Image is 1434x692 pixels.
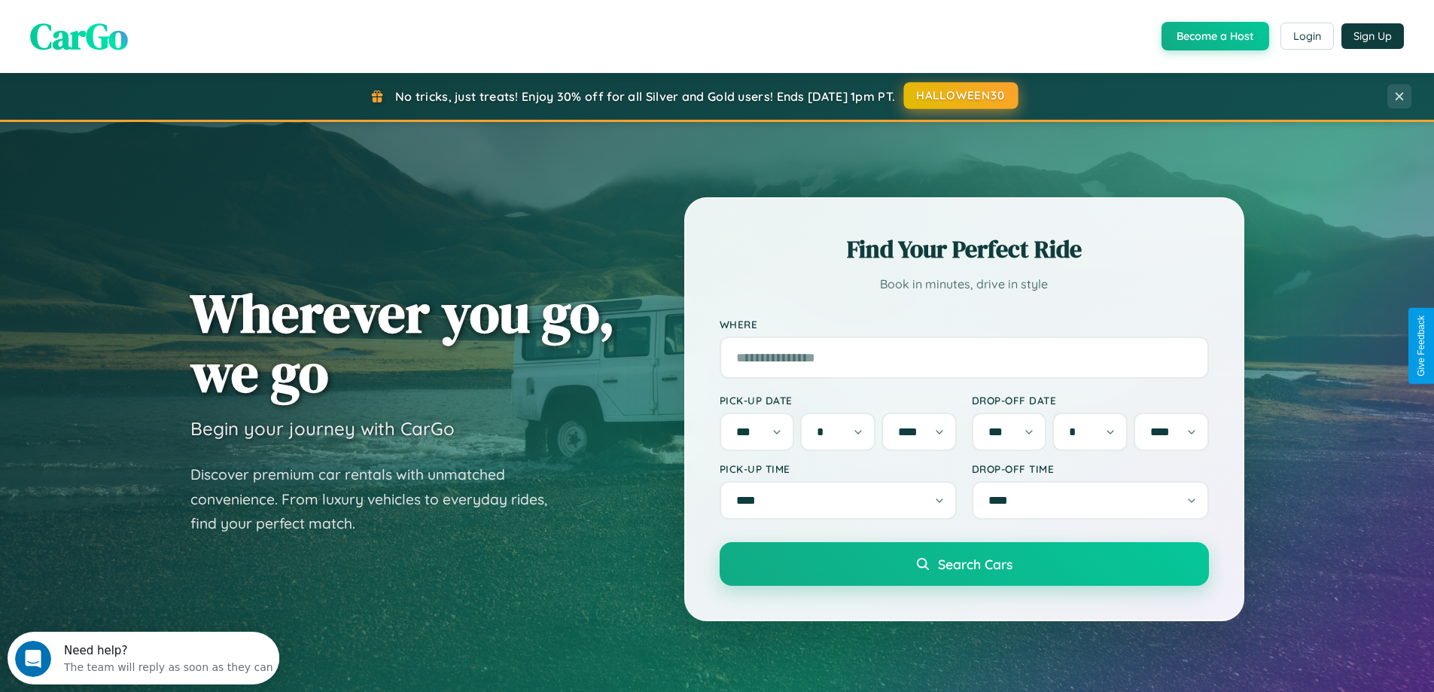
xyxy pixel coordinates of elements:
[972,462,1209,475] label: Drop-off Time
[972,394,1209,407] label: Drop-off Date
[56,25,266,41] div: The team will reply as soon as they can
[904,82,1018,109] button: HALLOWEEN30
[720,318,1209,331] label: Where
[190,462,567,536] p: Discover premium car rentals with unmatched convenience. From luxury vehicles to everyday rides, ...
[720,233,1209,266] h2: Find Your Perfect Ride
[938,556,1012,572] span: Search Cars
[15,641,51,677] iframe: Intercom live chat
[720,462,957,475] label: Pick-up Time
[720,542,1209,586] button: Search Cars
[6,6,280,47] div: Open Intercom Messenger
[720,273,1209,295] p: Book in minutes, drive in style
[190,283,615,402] h1: Wherever you go, we go
[395,89,895,104] span: No tricks, just treats! Enjoy 30% off for all Silver and Gold users! Ends [DATE] 1pm PT.
[30,11,128,61] span: CarGo
[56,13,266,25] div: Need help?
[190,417,455,440] h3: Begin your journey with CarGo
[1341,23,1404,49] button: Sign Up
[720,394,957,407] label: Pick-up Date
[1162,22,1269,50] button: Become a Host
[1280,23,1334,50] button: Login
[8,632,279,684] iframe: Intercom live chat discovery launcher
[1416,316,1426,376] div: Give Feedback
